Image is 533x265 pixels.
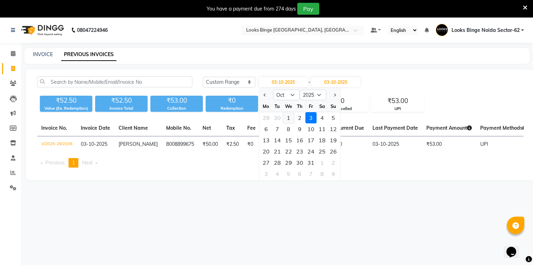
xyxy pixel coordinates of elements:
[283,146,294,157] div: 22
[305,168,317,179] div: Friday, November 7, 2025
[261,146,272,157] div: 20
[272,168,283,179] div: 4
[198,136,222,153] td: ₹50.00
[294,146,305,157] div: Thursday, October 23, 2025
[261,146,272,157] div: Monday, October 20, 2025
[72,159,75,166] span: 1
[311,77,360,87] input: End Date
[300,90,326,100] select: Select year
[261,135,272,146] div: 13
[119,125,148,131] span: Client Name
[294,146,305,157] div: 23
[283,123,294,135] div: Wednesday, October 8, 2025
[305,123,317,135] div: 10
[305,135,317,146] div: 17
[294,135,305,146] div: Thursday, October 16, 2025
[294,112,305,123] div: 2
[294,168,305,179] div: 6
[207,5,296,13] div: You have a payment due from 274 days
[206,96,258,106] div: ₹0
[372,125,418,131] span: Last Payment Date
[81,141,107,147] span: 03-10-2025
[317,123,328,135] div: 11
[162,136,198,153] td: 8008899675
[328,112,339,123] div: Sunday, October 5, 2025
[328,157,339,168] div: 2
[317,123,328,135] div: Saturday, October 11, 2025
[317,101,328,112] div: Sa
[243,136,260,153] td: ₹0
[45,159,65,166] span: Previous
[261,101,272,112] div: Mo
[422,136,476,153] td: ₹53.00
[294,168,305,179] div: Thursday, November 6, 2025
[206,106,258,111] div: Redemption
[77,20,108,40] b: 08047224946
[294,101,305,112] div: Th
[294,123,305,135] div: 9
[328,146,339,157] div: 26
[332,89,337,101] button: Next month
[328,101,339,112] div: Su
[317,168,328,179] div: Saturday, November 8, 2025
[283,157,294,168] div: 29
[272,112,283,123] div: Tuesday, September 30, 2025
[452,27,520,34] span: Looks Binge Noida Sector-62
[261,157,272,168] div: 27
[294,135,305,146] div: 16
[480,125,527,131] span: Payment Methods
[297,3,319,15] button: Pay
[261,157,272,168] div: Monday, October 27, 2025
[328,112,339,123] div: 5
[283,112,294,123] div: 1
[283,112,294,123] div: Wednesday, October 1, 2025
[272,135,283,146] div: Tuesday, October 14, 2025
[95,96,148,106] div: ₹52.50
[150,106,203,111] div: Collection
[294,112,305,123] div: Thursday, October 2, 2025
[436,24,448,36] img: Looks Binge Noida Sector-62
[317,146,328,157] div: 25
[317,146,328,157] div: Saturday, October 25, 2025
[283,123,294,135] div: 8
[305,112,317,123] div: Friday, October 3, 2025
[308,79,311,86] span: -
[37,136,77,153] td: V/2025-26/2106
[119,141,158,147] span: [PERSON_NAME]
[283,168,294,179] div: Wednesday, November 5, 2025
[305,157,317,168] div: Friday, October 31, 2025
[328,123,339,135] div: Sunday, October 12, 2025
[261,135,272,146] div: Monday, October 13, 2025
[328,123,339,135] div: 12
[202,125,211,131] span: Net
[261,168,272,179] div: 3
[305,112,317,123] div: 3
[317,157,328,168] div: Saturday, November 1, 2025
[272,157,283,168] div: Tuesday, October 28, 2025
[317,168,328,179] div: 8
[82,159,93,166] span: Next
[41,125,67,131] span: Invoice No.
[166,125,191,131] span: Mobile No.
[273,90,300,100] select: Select month
[61,48,116,61] a: PREVIOUS INVOICES
[40,106,92,111] div: Value (Ex. Redemption)
[317,112,328,123] div: 4
[336,125,364,131] span: Current Due
[504,237,526,258] iframe: chat widget
[37,158,524,168] nav: Pagination
[40,96,92,106] div: ₹52.50
[317,135,328,146] div: 18
[283,135,294,146] div: Wednesday, October 15, 2025
[426,125,472,131] span: Payment Amount
[81,125,110,131] span: Invoice Date
[283,135,294,146] div: 15
[305,146,317,157] div: 24
[272,123,283,135] div: 7
[328,157,339,168] div: Sunday, November 2, 2025
[317,135,328,146] div: Saturday, October 18, 2025
[368,136,422,153] td: 03-10-2025
[261,123,272,135] div: 6
[272,157,283,168] div: 28
[328,146,339,157] div: Sunday, October 26, 2025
